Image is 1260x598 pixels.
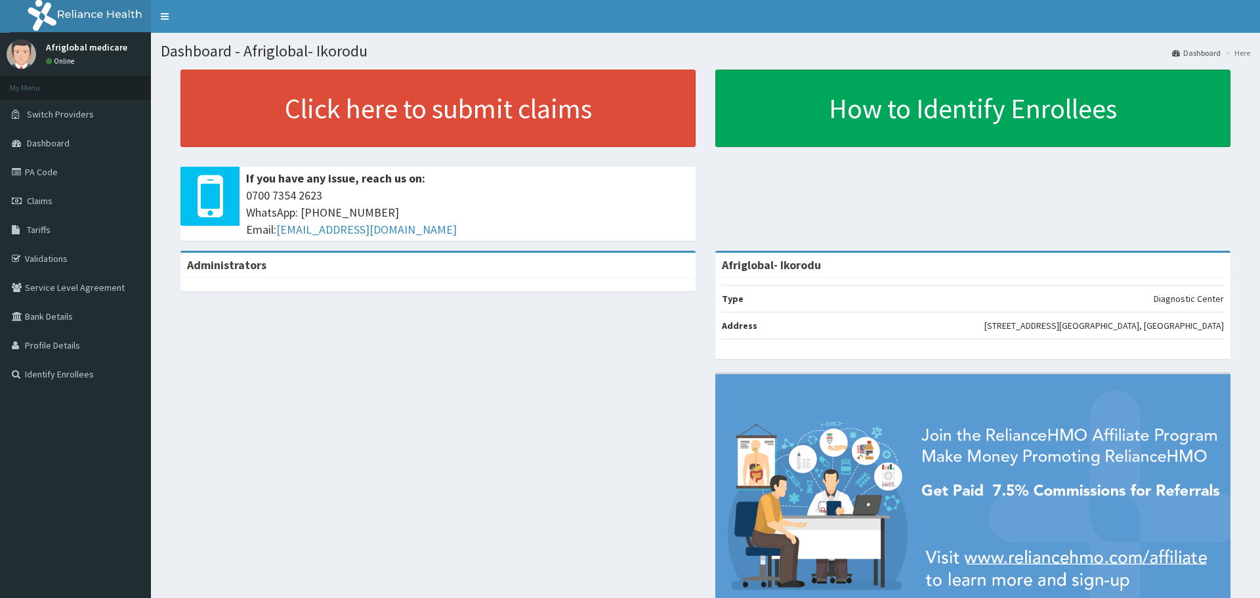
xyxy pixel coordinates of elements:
li: Here [1222,47,1250,58]
a: Click here to submit claims [180,70,696,147]
strong: Afriglobal- Ikorodu [722,257,821,272]
span: Dashboard [27,137,70,149]
span: 0700 7354 2623 WhatsApp: [PHONE_NUMBER] Email: [246,187,689,238]
a: Dashboard [1172,47,1221,58]
p: [STREET_ADDRESS][GEOGRAPHIC_DATA], [GEOGRAPHIC_DATA] [984,319,1224,332]
a: Online [46,56,77,66]
a: How to Identify Enrollees [715,70,1230,147]
a: [EMAIL_ADDRESS][DOMAIN_NAME] [276,222,457,237]
span: Switch Providers [27,108,94,120]
p: Afriglobal medicare [46,43,127,52]
img: User Image [7,39,36,69]
b: Address [722,320,757,331]
p: Diagnostic Center [1154,292,1224,305]
h1: Dashboard - Afriglobal- Ikorodu [161,43,1250,60]
b: Type [722,293,744,305]
span: Claims [27,195,52,207]
span: Tariffs [27,224,51,236]
b: Administrators [187,257,266,272]
b: If you have any issue, reach us on: [246,171,425,186]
